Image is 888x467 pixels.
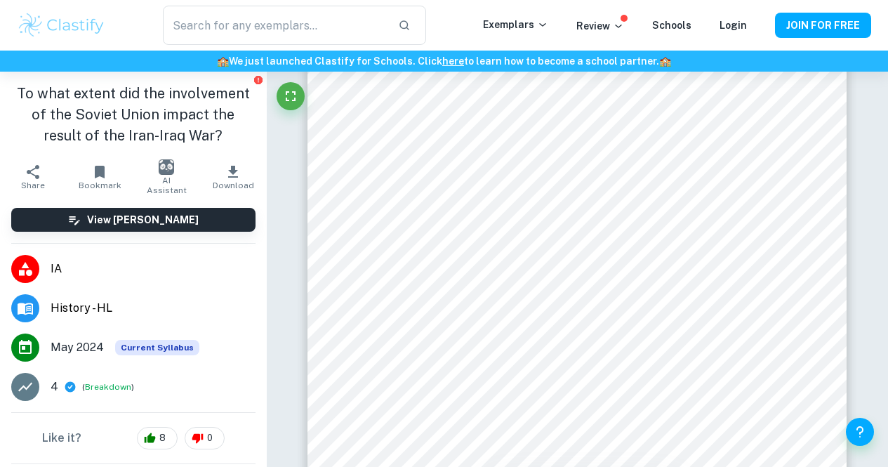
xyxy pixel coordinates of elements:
[51,261,256,277] span: IA
[217,55,229,67] span: 🏫
[152,431,173,445] span: 8
[720,20,747,31] a: Login
[51,379,58,395] p: 4
[115,340,199,355] div: This exemplar is based on the current syllabus. Feel free to refer to it for inspiration/ideas wh...
[85,381,131,393] button: Breakdown
[652,20,691,31] a: Schools
[142,176,192,195] span: AI Assistant
[775,13,871,38] button: JOIN FOR FREE
[51,339,104,356] span: May 2024
[67,157,133,197] button: Bookmark
[846,418,874,446] button: Help and Feedback
[277,82,305,110] button: Fullscreen
[659,55,671,67] span: 🏫
[21,180,45,190] span: Share
[185,427,225,449] div: 0
[200,157,267,197] button: Download
[42,430,81,447] h6: Like it?
[137,427,178,449] div: 8
[82,381,134,394] span: ( )
[3,53,885,69] h6: We just launched Clastify for Schools. Click to learn how to become a school partner.
[51,300,256,317] span: History - HL
[163,6,387,45] input: Search for any exemplars...
[17,11,106,39] img: Clastify logo
[576,18,624,34] p: Review
[11,208,256,232] button: View [PERSON_NAME]
[79,180,121,190] span: Bookmark
[11,83,256,146] h1: To what extent did the involvement of the Soviet Union impact the result of the Iran-Iraq War?
[253,74,264,85] button: Report issue
[87,212,199,228] h6: View [PERSON_NAME]
[115,340,199,355] span: Current Syllabus
[442,55,464,67] a: here
[133,157,200,197] button: AI Assistant
[199,431,220,445] span: 0
[159,159,174,175] img: AI Assistant
[213,180,254,190] span: Download
[483,17,548,32] p: Exemplars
